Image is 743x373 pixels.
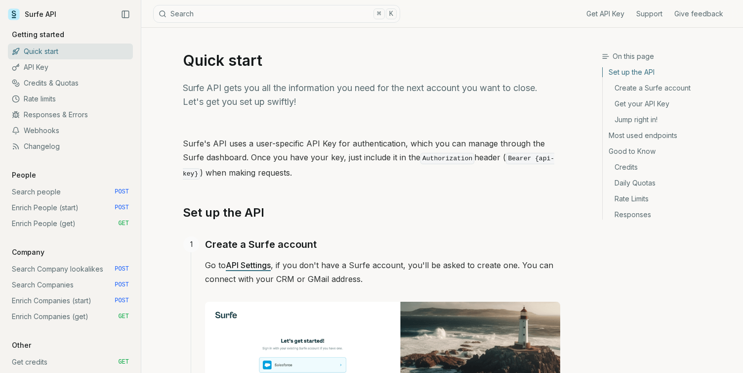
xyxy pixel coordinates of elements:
[8,170,40,180] p: People
[603,159,735,175] a: Credits
[118,358,129,366] span: GET
[586,9,624,19] a: Get API Key
[8,139,133,154] a: Changelog
[8,293,133,309] a: Enrich Companies (start) POST
[8,354,133,370] a: Get credits GET
[226,260,271,270] a: API Settings
[603,191,735,207] a: Rate Limits
[603,96,735,112] a: Get your API Key
[205,236,317,252] a: Create a Surfe account
[8,44,133,59] a: Quick start
[8,200,133,216] a: Enrich People (start) POST
[420,153,474,164] code: Authorization
[603,207,735,220] a: Responses
[8,216,133,232] a: Enrich People (get) GET
[8,309,133,325] a: Enrich Companies (get) GET
[115,297,129,305] span: POST
[603,143,735,159] a: Good to Know
[183,51,560,69] h1: Quick start
[8,59,133,75] a: API Key
[115,281,129,289] span: POST
[115,204,129,212] span: POST
[8,107,133,123] a: Responses & Errors
[603,175,735,191] a: Daily Quotas
[118,313,129,321] span: GET
[373,8,384,19] kbd: ⌘
[8,91,133,107] a: Rate limits
[8,261,133,277] a: Search Company lookalikes POST
[603,128,735,143] a: Most used endpoints
[205,258,560,286] p: Go to , if you don't have a Surfe account, you'll be asked to create one. You can connect with yo...
[8,184,133,200] a: Search people POST
[603,80,735,96] a: Create a Surfe account
[386,8,397,19] kbd: K
[636,9,662,19] a: Support
[8,247,48,257] p: Company
[8,75,133,91] a: Credits & Quotas
[603,112,735,128] a: Jump right in!
[8,277,133,293] a: Search Companies POST
[8,340,35,350] p: Other
[603,67,735,80] a: Set up the API
[115,188,129,196] span: POST
[602,51,735,61] h3: On this page
[118,7,133,22] button: Collapse Sidebar
[8,30,68,40] p: Getting started
[118,220,129,228] span: GET
[674,9,723,19] a: Give feedback
[115,265,129,273] span: POST
[8,7,56,22] a: Surfe API
[183,205,264,221] a: Set up the API
[153,5,400,23] button: Search⌘K
[183,81,560,109] p: Surfe API gets you all the information you need for the next account you want to close. Let's get...
[183,137,560,181] p: Surfe's API uses a user-specific API Key for authentication, which you can manage through the Sur...
[8,123,133,139] a: Webhooks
